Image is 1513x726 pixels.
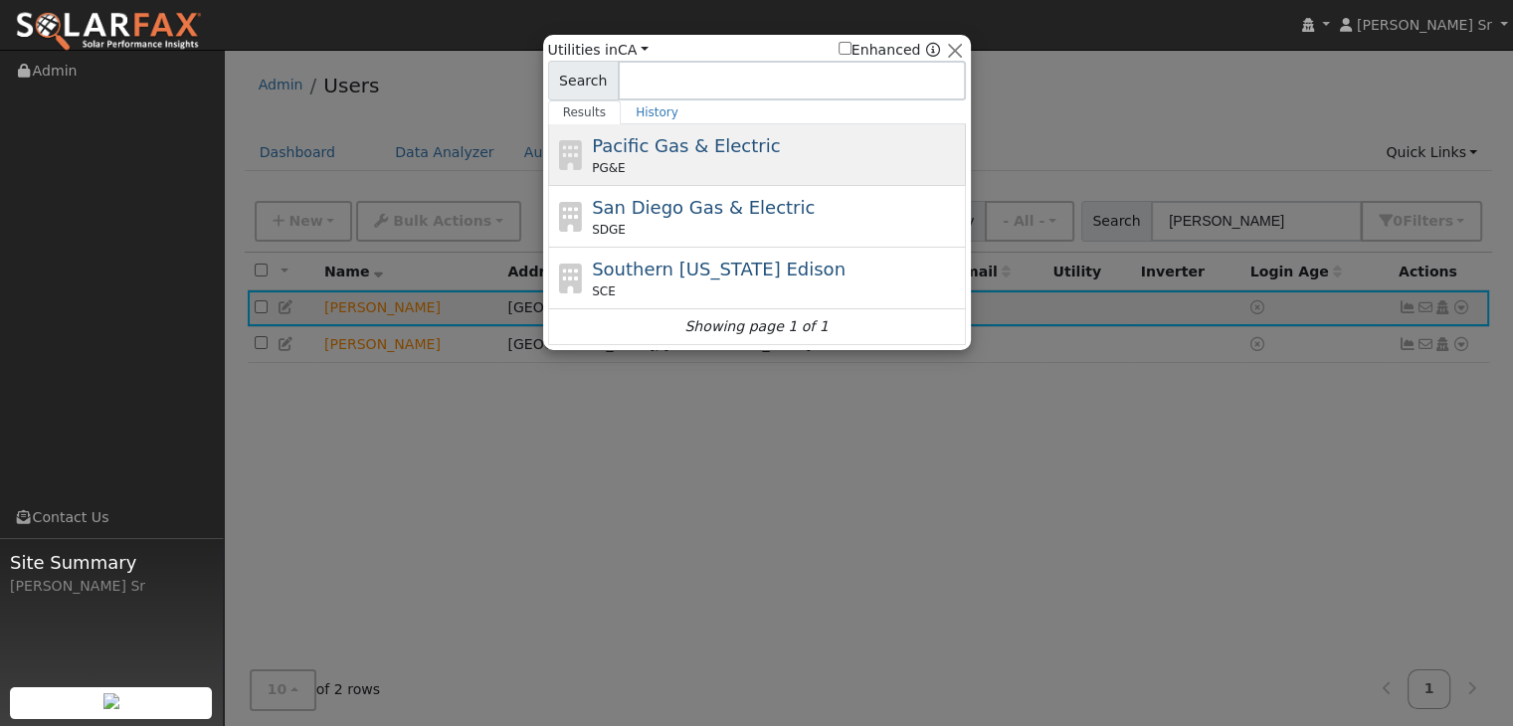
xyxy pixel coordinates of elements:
[15,11,202,53] img: SolarFax
[103,693,119,709] img: retrieve
[592,159,625,177] span: PG&E
[839,40,921,61] label: Enhanced
[548,100,622,124] a: Results
[925,42,939,58] a: Enhanced Providers
[592,135,780,156] span: Pacific Gas & Electric
[10,549,213,576] span: Site Summary
[10,576,213,597] div: [PERSON_NAME] Sr
[618,42,649,58] a: CA
[548,40,649,61] span: Utilities in
[621,100,693,124] a: History
[839,40,940,61] span: Show enhanced providers
[1357,17,1492,33] span: [PERSON_NAME] Sr
[684,316,828,337] i: Showing page 1 of 1
[592,282,616,300] span: SCE
[592,221,626,239] span: SDGE
[592,197,815,218] span: San Diego Gas & Electric
[839,42,851,55] input: Enhanced
[548,61,619,100] span: Search
[592,259,846,279] span: Southern [US_STATE] Edison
